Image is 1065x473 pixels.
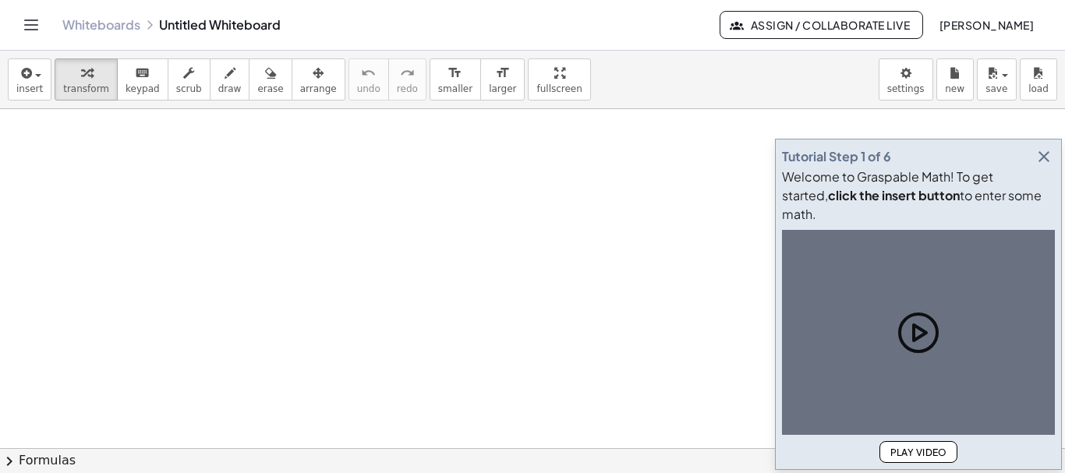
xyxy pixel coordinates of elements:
[782,168,1055,224] div: Welcome to Graspable Math! To get started, to enter some math.
[400,64,415,83] i: redo
[448,64,462,83] i: format_size
[62,17,140,33] a: Whiteboards
[1020,58,1057,101] button: load
[397,83,418,94] span: redo
[1028,83,1049,94] span: load
[782,147,891,166] div: Tutorial Step 1 of 6
[733,18,910,32] span: Assign / Collaborate Live
[55,58,118,101] button: transform
[8,58,51,101] button: insert
[349,58,389,101] button: undoundo
[357,83,380,94] span: undo
[63,83,109,94] span: transform
[936,58,974,101] button: new
[388,58,426,101] button: redoredo
[300,83,337,94] span: arrange
[985,83,1007,94] span: save
[249,58,292,101] button: erase
[536,83,582,94] span: fullscreen
[218,83,242,94] span: draw
[126,83,160,94] span: keypad
[16,83,43,94] span: insert
[210,58,250,101] button: draw
[135,64,150,83] i: keyboard
[19,12,44,37] button: Toggle navigation
[879,58,933,101] button: settings
[292,58,345,101] button: arrange
[176,83,202,94] span: scrub
[168,58,211,101] button: scrub
[879,441,957,463] button: Play Video
[257,83,283,94] span: erase
[528,58,590,101] button: fullscreen
[495,64,510,83] i: format_size
[480,58,525,101] button: format_sizelarger
[489,83,516,94] span: larger
[430,58,481,101] button: format_sizesmaller
[945,83,964,94] span: new
[361,64,376,83] i: undo
[438,83,472,94] span: smaller
[720,11,923,39] button: Assign / Collaborate Live
[890,447,947,458] span: Play Video
[887,83,925,94] span: settings
[926,11,1046,39] button: [PERSON_NAME]
[977,58,1017,101] button: save
[828,187,960,203] b: click the insert button
[117,58,168,101] button: keyboardkeypad
[939,18,1034,32] span: [PERSON_NAME]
